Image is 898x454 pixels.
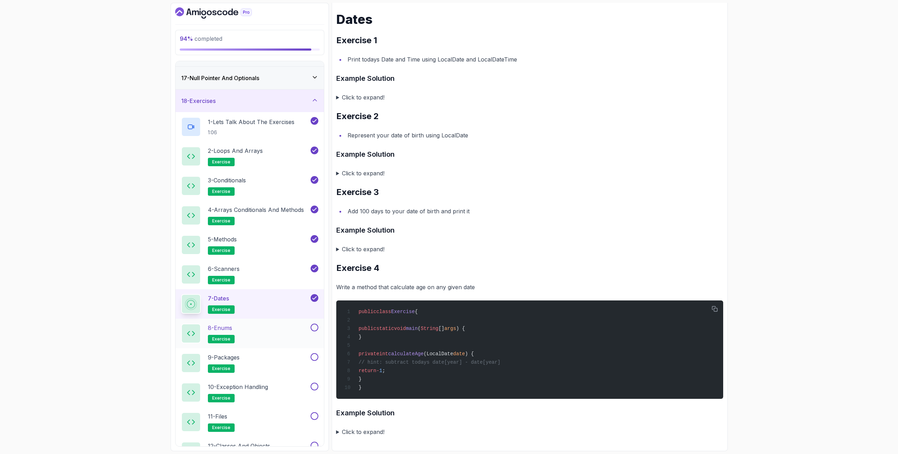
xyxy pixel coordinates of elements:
[181,265,318,284] button: 6-Scannersexercise
[181,235,318,255] button: 5-Methodsexercise
[345,206,723,216] li: Add 100 days to your date of birth and print it
[212,248,230,253] span: exercise
[212,336,230,342] span: exercise
[181,353,318,373] button: 9-Packagesexercise
[180,35,193,42] span: 94 %
[181,74,259,82] h3: 17 - Null Pointer And Optionals
[181,206,318,225] button: 4-Arrays Conditionals and Methodsexercise
[181,97,216,105] h3: 18 - Exercises
[208,118,294,126] p: 1 - Lets Talk About The Exercises
[181,383,318,402] button: 10-Exception Handlingexercise
[358,385,361,390] span: }
[438,326,444,331] span: []
[208,265,240,273] p: 6 - Scanners
[208,294,229,303] p: 7 - Dates
[208,353,240,362] p: 9 - Packages
[208,129,294,136] p: 1:06
[345,54,723,64] li: Print todays Date and Time using LocalDate and LocalDateTime
[176,90,324,112] button: 18-Exercises
[175,7,268,19] a: Dashboard
[181,176,318,196] button: 3-Conditionalsexercise
[212,366,230,371] span: exercise
[376,326,394,331] span: static
[336,73,723,84] h3: Example Solution
[208,324,232,332] p: 8 - Enums
[212,307,230,312] span: exercise
[336,168,723,178] summary: Click to expand!
[345,130,723,140] li: Represent your date of birth using LocalDate
[358,351,379,357] span: private
[181,117,318,137] button: 1-Lets Talk About The Exercises1:06
[180,35,222,42] span: completed
[336,407,723,419] h3: Example Solution
[181,412,318,432] button: 11-Filesexercise
[336,282,723,292] p: Write a method that calculate age on any given date
[336,111,723,122] h2: Exercise 2
[212,189,230,194] span: exercise
[376,309,391,314] span: class
[358,376,361,382] span: }
[376,368,379,374] span: -
[208,147,263,155] p: 2 - Loops and Arrays
[336,12,723,26] h1: Dates
[382,368,385,374] span: ;
[212,159,230,165] span: exercise
[444,326,456,331] span: args
[406,326,418,331] span: main
[421,326,438,331] span: String
[336,187,723,198] h2: Exercise 3
[208,235,237,244] p: 5 - Methods
[212,277,230,283] span: exercise
[208,383,268,391] p: 10 - Exception Handling
[358,334,361,340] span: }
[336,225,723,236] h3: Example Solution
[336,262,723,274] h2: Exercise 4
[336,244,723,254] summary: Click to expand!
[336,427,723,437] summary: Click to expand!
[358,359,500,365] span: // hint: subtract todays date[year] - date[year]
[208,412,227,421] p: 11 - Files
[181,147,318,166] button: 2-Loops and Arraysexercise
[379,351,388,357] span: int
[208,442,270,450] p: 12 - Classes and Objects
[394,326,406,331] span: void
[388,351,424,357] span: calculateAge
[453,351,465,357] span: date
[456,326,465,331] span: ) {
[336,35,723,46] h2: Exercise 1
[212,395,230,401] span: exercise
[358,368,376,374] span: return
[176,67,324,89] button: 17-Null Pointer And Optionals
[181,324,318,343] button: 8-Enumsexercise
[181,294,318,314] button: 7-Datesexercise
[212,425,230,430] span: exercise
[336,149,723,160] h3: Example Solution
[418,326,421,331] span: (
[208,176,246,184] p: 3 - Conditionals
[391,309,415,314] span: Exercise
[212,218,230,224] span: exercise
[465,351,474,357] span: ) {
[358,309,376,314] span: public
[423,351,453,357] span: (LocalDate
[358,326,376,331] span: public
[336,92,723,102] summary: Click to expand!
[208,206,304,214] p: 4 - Arrays Conditionals and Methods
[415,309,418,314] span: {
[379,368,382,374] span: 1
